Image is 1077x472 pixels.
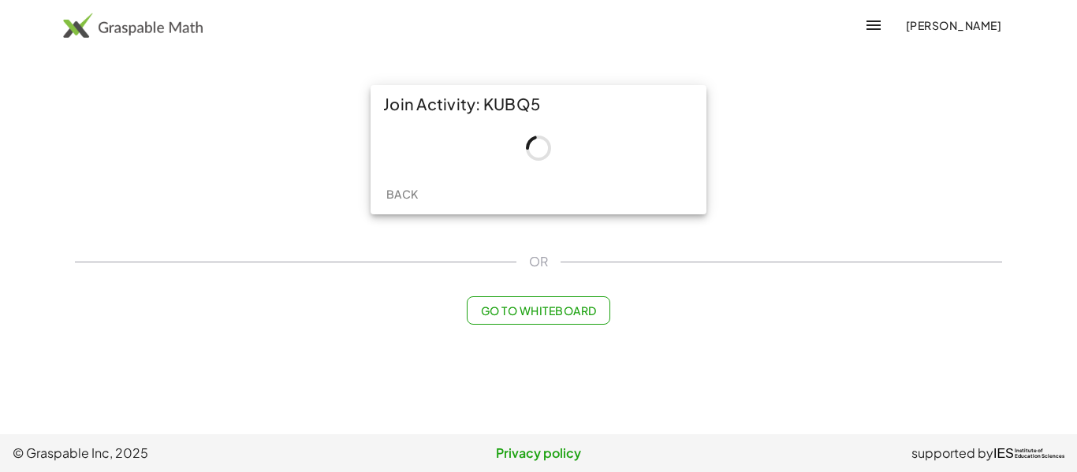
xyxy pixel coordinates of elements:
span: OR [529,252,548,271]
span: [PERSON_NAME] [905,18,1001,32]
span: supported by [911,444,993,463]
a: Privacy policy [363,444,714,463]
span: IES [993,446,1014,461]
span: Go to Whiteboard [480,303,596,318]
span: © Graspable Inc, 2025 [13,444,363,463]
div: Join Activity: KUBQ5 [371,85,706,123]
span: Back [386,187,418,201]
span: Institute of Education Sciences [1015,448,1064,459]
button: [PERSON_NAME] [893,11,1014,39]
button: Go to Whiteboard [467,296,609,325]
button: Back [377,180,427,208]
a: IESInstitute ofEducation Sciences [993,444,1064,463]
